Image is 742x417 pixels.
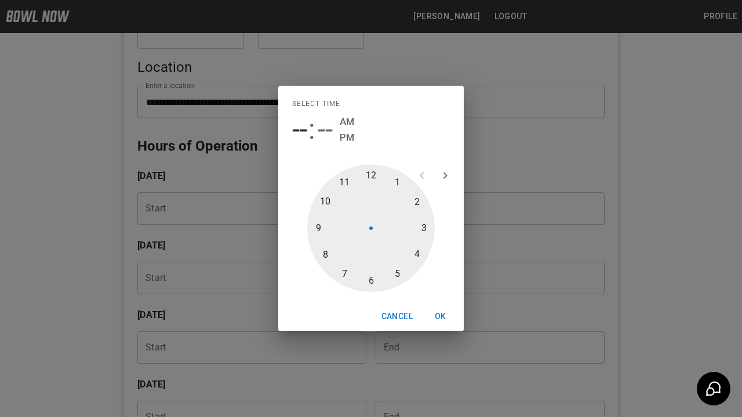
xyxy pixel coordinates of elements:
button: Cancel [377,306,417,327]
button: -- [292,114,307,146]
button: open next view [434,164,457,187]
button: OK [422,306,459,327]
button: AM [340,114,354,130]
span: Select time [292,95,340,114]
button: PM [340,130,354,145]
button: -- [318,114,333,146]
span: : [308,114,315,146]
